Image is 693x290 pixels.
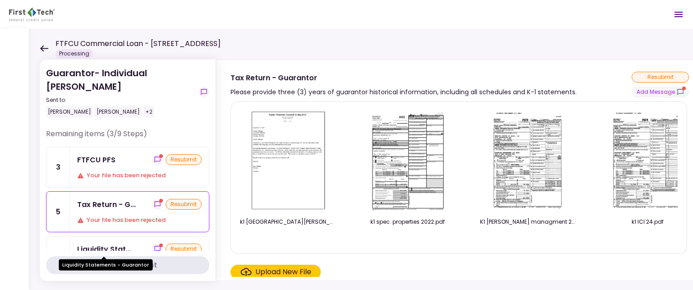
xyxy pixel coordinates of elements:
[231,87,577,97] div: Please provide three (3) years of guarantor historical information, including all schedules and K...
[77,171,202,180] div: Your file has been rejected
[480,218,575,226] div: K1 Eldredge managment 23.pdf
[668,4,689,25] button: Open menu
[77,199,136,210] div: Tax Return - Guarantor
[231,265,321,279] span: Click here to upload the required document
[46,256,209,274] button: Submit Request
[152,199,163,210] button: show-messages
[55,49,93,58] div: Processing
[55,38,221,49] h1: FTFCU Commercial Loan - [STREET_ADDRESS]
[632,72,689,83] div: resubmit
[199,87,209,97] button: show-messages
[255,267,311,277] div: Upload New File
[152,244,163,254] button: show-messages
[46,66,195,118] div: Guarantor- Individual [PERSON_NAME]
[95,106,142,118] div: [PERSON_NAME]
[9,8,55,21] img: Partner icon
[46,96,195,104] div: Sent to:
[46,236,209,277] a: 9Liquidity Statements - Guarantorshow-messagesresubmitYour file has been rejected
[46,106,93,118] div: [PERSON_NAME]
[46,236,70,276] div: 9
[59,259,152,271] div: Liquidity Statements - Guarantor
[166,244,202,254] div: resubmit
[46,129,209,147] div: Remaining items (3/9 Steps)
[77,154,115,166] div: FTFCU PFS
[46,147,209,188] a: 3FTFCU PFSshow-messagesresubmitYour file has been rejected
[166,154,202,165] div: resubmit
[231,72,577,83] div: Tax Return - Guarantor
[46,191,209,232] a: 5Tax Return - Guarantorshow-messagesresubmitYour file has been rejected
[77,216,202,225] div: Your file has been rejected
[46,147,70,187] div: 3
[360,218,455,226] div: k1 spec. properties 2022.pdf
[46,192,70,232] div: 5
[240,218,335,226] div: k1 Alpine Meadows 2022.pdf
[632,86,689,98] button: show-messages
[152,154,163,165] button: show-messages
[143,106,154,118] div: +2
[166,199,202,210] div: resubmit
[77,244,131,255] div: Liquidity Statements - Guarantor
